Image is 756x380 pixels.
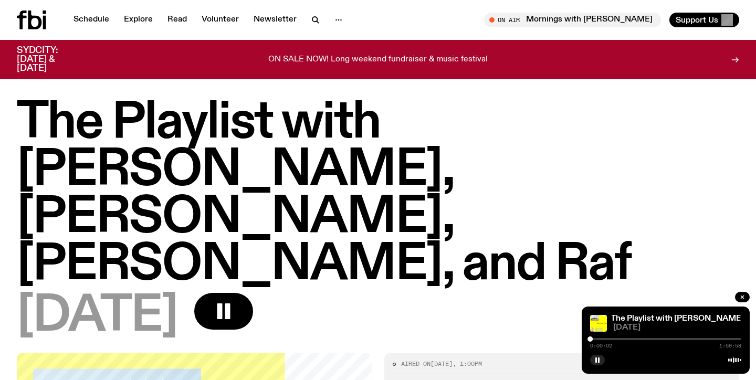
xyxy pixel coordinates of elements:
button: On AirMornings with [PERSON_NAME] [484,13,661,27]
h3: SYDCITY: [DATE] & [DATE] [17,46,84,73]
span: Aired on [401,360,430,368]
span: 0:00:02 [590,343,612,349]
span: [DATE] [613,324,741,332]
p: ON SALE NOW! Long weekend fundraiser & music festival [268,55,488,65]
span: [DATE] [17,293,177,340]
a: Explore [118,13,159,27]
a: Schedule [67,13,115,27]
span: Support Us [676,15,718,25]
a: Read [161,13,193,27]
button: Support Us [669,13,739,27]
span: 1:59:58 [719,343,741,349]
a: Volunteer [195,13,245,27]
a: Newsletter [247,13,303,27]
span: , 1:00pm [453,360,482,368]
span: [DATE] [430,360,453,368]
h1: The Playlist with [PERSON_NAME], [PERSON_NAME], [PERSON_NAME], and Raf [17,100,739,289]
